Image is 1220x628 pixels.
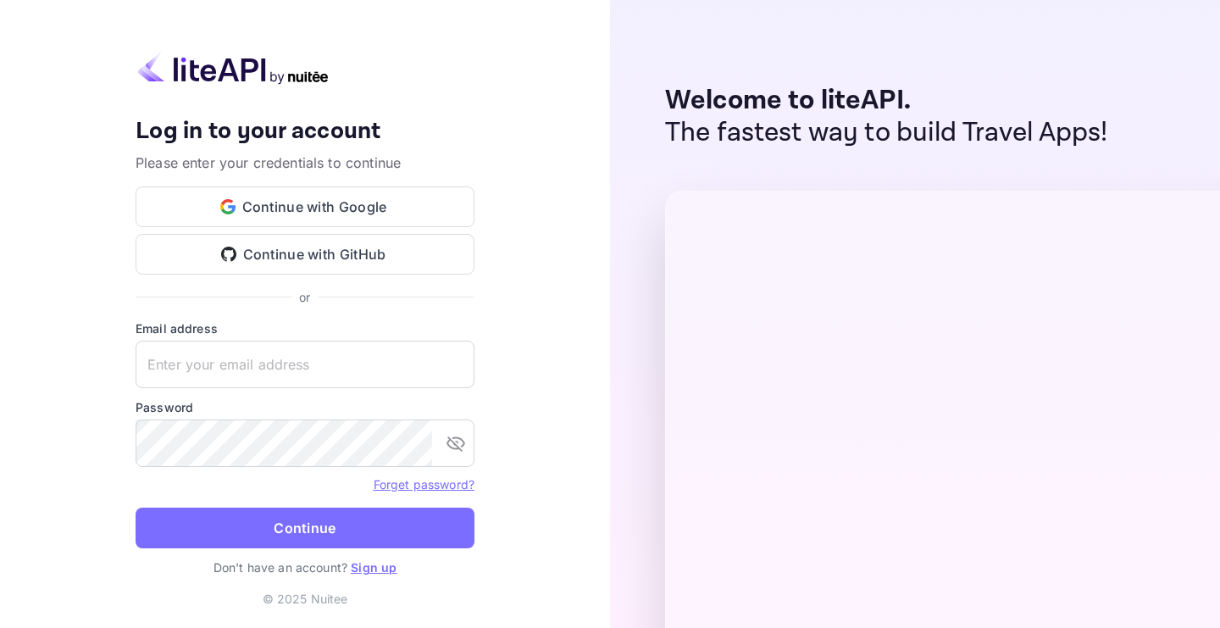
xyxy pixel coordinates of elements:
[136,52,330,85] img: liteapi
[136,559,474,576] p: Don't have an account?
[263,590,348,608] p: © 2025 Nuitee
[136,186,474,227] button: Continue with Google
[136,341,474,388] input: Enter your email address
[136,153,474,173] p: Please enter your credentials to continue
[136,117,474,147] h4: Log in to your account
[351,560,396,575] a: Sign up
[665,117,1108,149] p: The fastest way to build Travel Apps!
[374,475,474,492] a: Forget password?
[665,85,1108,117] p: Welcome to liteAPI.
[374,477,474,492] a: Forget password?
[136,320,474,337] label: Email address
[136,234,474,275] button: Continue with GitHub
[136,508,474,548] button: Continue
[136,398,474,416] label: Password
[439,426,473,460] button: toggle password visibility
[299,288,310,306] p: or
